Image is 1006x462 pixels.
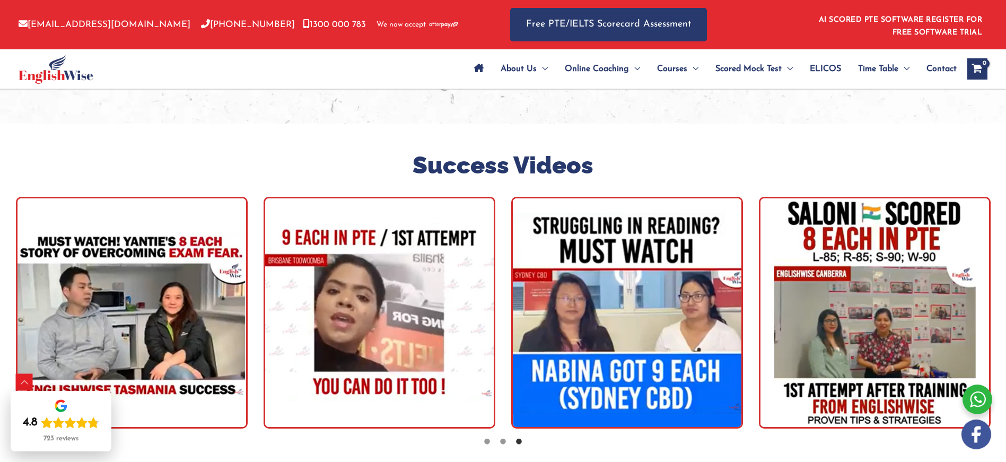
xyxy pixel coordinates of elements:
[492,50,556,88] a: About UsMenu Toggle
[858,50,898,88] span: Time Table
[715,50,782,88] span: Scored Mock Test
[429,22,458,28] img: Afterpay-Logo
[967,58,987,80] a: View Shopping Cart, empty
[23,415,99,430] div: Rating: 4.8 out of 5
[687,50,698,88] span: Menu Toggle
[918,50,957,88] a: Contact
[466,50,957,88] nav: Site Navigation: Main Menu
[810,50,841,88] span: ELICOS
[377,20,426,30] span: We now accept
[961,420,991,449] img: white-facebook.png
[782,50,793,88] span: Menu Toggle
[511,197,743,429] img: null
[201,20,295,29] a: [PHONE_NUMBER]
[303,20,366,29] a: 1300 000 783
[759,197,991,429] img: null
[898,50,909,88] span: Menu Toggle
[8,150,998,181] h2: Success Videos
[819,16,983,37] a: AI SCORED PTE SOFTWARE REGISTER FOR FREE SOFTWARE TRIAL
[16,197,248,429] img: null
[537,50,548,88] span: Menu Toggle
[649,50,707,88] a: CoursesMenu Toggle
[501,50,537,88] span: About Us
[850,50,918,88] a: Time TableMenu Toggle
[264,197,495,429] img: null
[926,50,957,88] span: Contact
[43,434,78,443] div: 723 reviews
[556,50,649,88] a: Online CoachingMenu Toggle
[629,50,640,88] span: Menu Toggle
[801,50,850,88] a: ELICOS
[19,20,190,29] a: [EMAIL_ADDRESS][DOMAIN_NAME]
[812,7,987,42] aside: Header Widget 1
[707,50,801,88] a: Scored Mock TestMenu Toggle
[23,415,38,430] div: 4.8
[565,50,629,88] span: Online Coaching
[19,55,93,84] img: cropped-ew-logo
[510,8,707,41] a: Free PTE/IELTS Scorecard Assessment
[657,50,687,88] span: Courses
